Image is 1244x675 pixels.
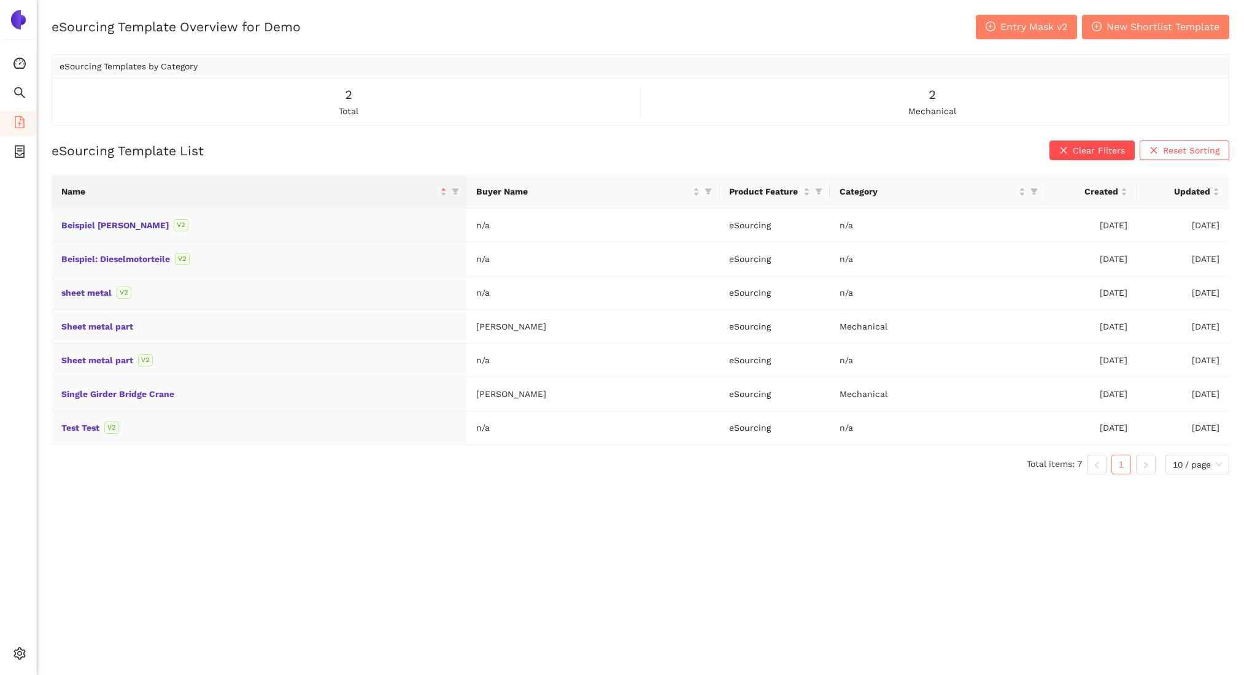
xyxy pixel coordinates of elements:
[466,344,719,377] td: n/a
[60,61,198,71] span: eSourcing Templates by Category
[1137,377,1229,411] td: [DATE]
[719,209,830,242] td: eSourcing
[1092,21,1102,33] span: plus-circle
[1045,344,1137,377] td: [DATE]
[1087,455,1107,474] li: Previous Page
[1059,146,1068,156] span: close
[1137,310,1229,344] td: [DATE]
[9,10,28,29] img: Logo
[702,182,714,201] span: filter
[1045,276,1137,310] td: [DATE]
[476,185,690,198] span: Buyer Name
[1136,455,1156,474] li: Next Page
[1140,141,1229,160] button: closeReset Sorting
[1163,144,1219,157] span: Reset Sorting
[719,344,830,377] td: eSourcing
[1055,185,1118,198] span: Created
[14,643,26,668] span: setting
[449,182,462,201] span: filter
[1030,188,1038,195] span: filter
[117,287,131,299] span: V2
[830,310,1045,344] td: Mechanical
[14,53,26,77] span: dashboard
[1045,377,1137,411] td: [DATE]
[813,182,825,201] span: filter
[1137,175,1229,209] th: this column's title is Updated,this column is sortable
[719,175,830,209] th: this column's title is Product Feature,this column is sortable
[1142,461,1149,469] span: right
[466,242,719,276] td: n/a
[466,276,719,310] td: n/a
[14,141,26,166] span: container
[1107,19,1219,34] span: New Shortlist Template
[1087,455,1107,474] button: left
[1045,242,1137,276] td: [DATE]
[452,188,459,195] span: filter
[1173,455,1222,474] span: 10 / page
[466,310,719,344] td: [PERSON_NAME]
[1137,242,1229,276] td: [DATE]
[1028,182,1040,201] span: filter
[705,188,712,195] span: filter
[1049,141,1135,160] button: closeClear Filters
[976,15,1077,39] button: plus-circleEntry Mask v2
[1082,15,1229,39] button: plus-circleNew Shortlist Template
[52,142,204,160] h2: eSourcing Template List
[815,188,822,195] span: filter
[729,185,801,198] span: Product Feature
[52,18,301,36] h2: eSourcing Template Overview for Demo
[1045,411,1137,445] td: [DATE]
[1093,461,1100,469] span: left
[1027,455,1082,474] li: Total items: 7
[1165,455,1229,474] div: Page Size
[1073,144,1125,157] span: Clear Filters
[466,209,719,242] td: n/a
[466,411,719,445] td: n/a
[1149,146,1158,156] span: close
[138,354,153,366] span: V2
[1136,455,1156,474] button: right
[830,175,1045,209] th: this column's title is Category,this column is sortable
[1147,185,1210,198] span: Updated
[466,175,719,209] th: this column's title is Buyer Name,this column is sortable
[339,104,358,118] span: total
[719,242,830,276] td: eSourcing
[1111,455,1131,474] li: 1
[908,104,956,118] span: mechanical
[830,377,1045,411] td: Mechanical
[345,85,352,104] span: 2
[14,112,26,136] span: file-add
[830,411,1045,445] td: n/a
[174,219,188,231] span: V2
[61,185,438,198] span: Name
[929,85,936,104] span: 2
[830,242,1045,276] td: n/a
[104,422,119,434] span: V2
[175,253,190,265] span: V2
[1112,455,1130,474] a: 1
[830,209,1045,242] td: n/a
[1045,175,1137,209] th: this column's title is Created,this column is sortable
[830,344,1045,377] td: n/a
[719,310,830,344] td: eSourcing
[840,185,1016,198] span: Category
[1137,209,1229,242] td: [DATE]
[14,82,26,107] span: search
[719,377,830,411] td: eSourcing
[1137,411,1229,445] td: [DATE]
[1137,276,1229,310] td: [DATE]
[830,276,1045,310] td: n/a
[466,377,719,411] td: [PERSON_NAME]
[719,276,830,310] td: eSourcing
[1045,209,1137,242] td: [DATE]
[986,21,995,33] span: plus-circle
[1137,344,1229,377] td: [DATE]
[719,411,830,445] td: eSourcing
[1045,310,1137,344] td: [DATE]
[1000,19,1067,34] span: Entry Mask v2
